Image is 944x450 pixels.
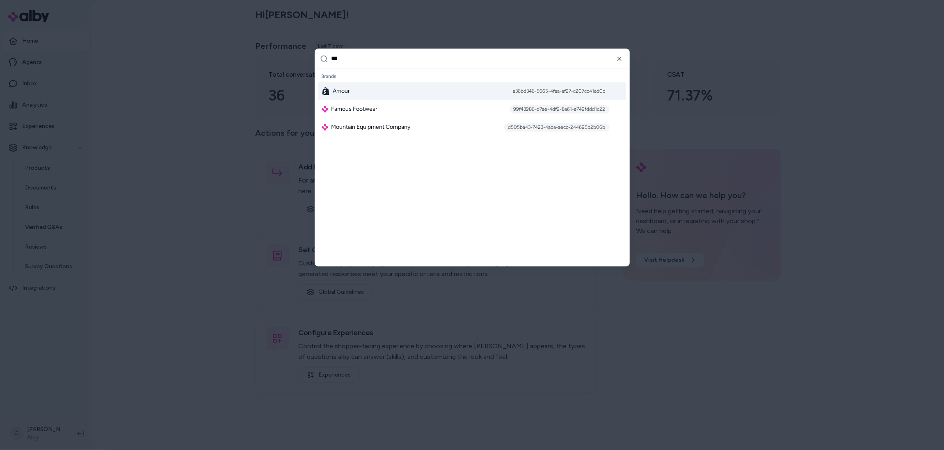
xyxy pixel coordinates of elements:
div: Brands [318,71,626,82]
img: alby Logo [322,124,328,131]
div: d505ba43-7423-4aba-aecc-244695b2b06b [504,123,610,131]
span: Amour [333,87,350,95]
div: a36bd346-5665-4faa-af97-c207cc41ad0c [509,87,610,95]
div: 99f43986-d7ae-4df9-8a61-a749fddd1c22 [510,105,610,113]
span: Famous Footwear [331,105,378,113]
span: Mountain Equipment Company [331,123,411,131]
img: alby Logo [322,106,328,113]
